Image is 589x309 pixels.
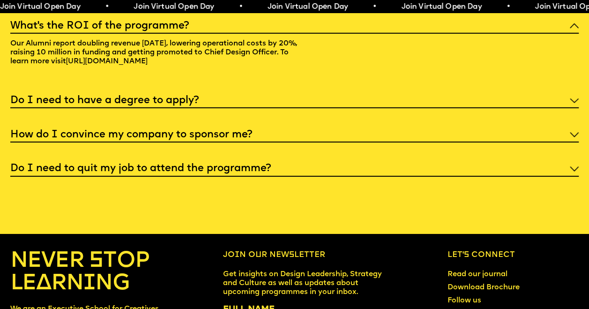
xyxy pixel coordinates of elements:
h4: NEVER STOP LEARNING [10,250,162,295]
a: Read our journal [443,266,511,283]
div: Follow us [447,296,550,305]
h6: Let’s connect [447,250,579,260]
p: Our Alumni report doubling revenue [DATE], lowering operational costs by 20%, raising 10 million ... [10,34,308,75]
a: [URL][DOMAIN_NAME] [62,53,152,69]
span: • [234,3,239,11]
span: • [501,3,506,11]
p: Get insights on Design Leadership, Strategy and Culture as well as updates about upcoming program... [223,270,386,297]
h5: How do I convince my company to sponsor me? [10,130,252,140]
h5: What’s the ROI of the programme? [10,22,189,31]
span: • [368,3,372,11]
h5: Do I need to have a degree to apply? [10,96,199,106]
h5: Do I need to quit my job to attend the programme? [10,164,271,173]
a: Download Brochure [443,279,523,296]
h6: Join our newsletter [223,250,386,260]
span: • [100,3,104,11]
